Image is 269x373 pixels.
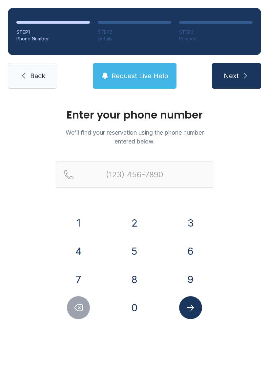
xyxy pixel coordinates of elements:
[56,128,213,146] p: We'll find your reservation using the phone number entered below.
[67,296,90,319] button: Delete number
[123,296,146,319] button: 0
[179,296,202,319] button: Submit lookup form
[112,71,168,80] span: Request Live Help
[123,268,146,291] button: 8
[67,211,90,234] button: 1
[67,240,90,263] button: 4
[123,240,146,263] button: 5
[56,162,213,188] input: Reservation phone number
[179,268,202,291] button: 9
[123,211,146,234] button: 2
[16,35,90,42] div: Phone Number
[98,29,171,35] div: STEP 2
[179,29,253,35] div: STEP 3
[30,71,45,80] span: Back
[67,268,90,291] button: 7
[179,35,253,42] div: Payment
[16,29,90,35] div: STEP 1
[98,35,171,42] div: Details
[179,240,202,263] button: 6
[224,71,239,80] span: Next
[179,211,202,234] button: 3
[56,110,213,120] h1: Enter your phone number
